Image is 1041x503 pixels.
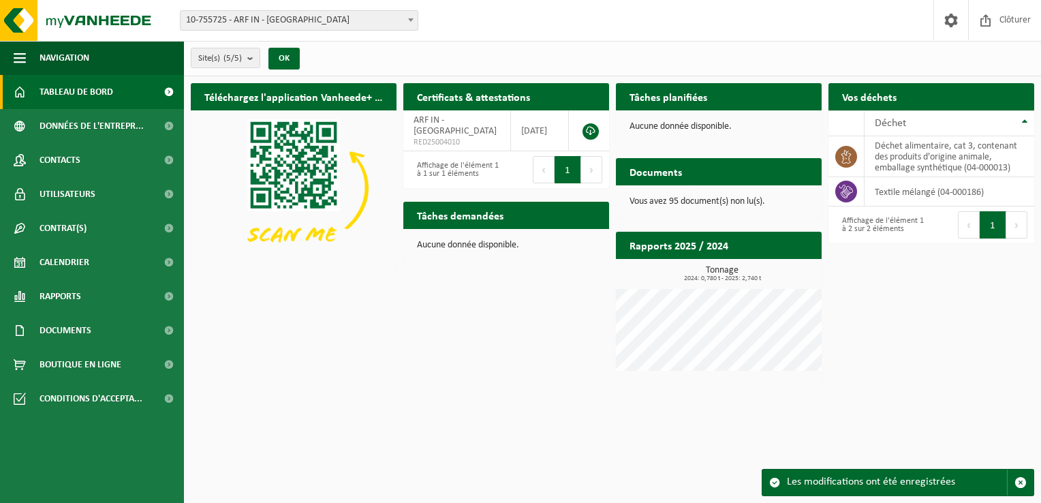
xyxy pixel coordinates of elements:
span: Contrat(s) [40,211,87,245]
h3: Tonnage [623,266,822,282]
button: Site(s)(5/5) [191,48,260,68]
td: [DATE] [511,110,569,151]
span: Déchet [875,118,906,129]
div: Affichage de l'élément 1 à 2 sur 2 éléments [835,210,925,240]
count: (5/5) [223,54,242,63]
span: ARF IN - [GEOGRAPHIC_DATA] [414,115,497,136]
span: Site(s) [198,48,242,69]
span: Tableau de bord [40,75,113,109]
span: 10-755725 - ARF IN - ST REMY DU NORD [181,11,418,30]
span: Utilisateurs [40,177,95,211]
button: 1 [980,211,1006,239]
span: 10-755725 - ARF IN - ST REMY DU NORD [180,10,418,31]
span: Contacts [40,143,80,177]
h2: Rapports 2025 / 2024 [616,232,742,258]
span: Calendrier [40,245,89,279]
button: Previous [958,211,980,239]
button: Next [581,156,602,183]
h2: Tâches planifiées [616,83,721,110]
button: 1 [555,156,581,183]
span: Boutique en ligne [40,348,121,382]
span: Navigation [40,41,89,75]
span: 2024: 0,780 t - 2025: 2,740 t [623,275,822,282]
span: Rapports [40,279,81,314]
h2: Vos déchets [828,83,910,110]
span: Conditions d'accepta... [40,382,142,416]
div: Les modifications ont été enregistrées [787,470,1007,496]
span: Documents [40,314,91,348]
h2: Certificats & attestations [403,83,544,110]
td: déchet alimentaire, cat 3, contenant des produits d'origine animale, emballage synthétique (04-00... [865,136,1034,177]
p: Aucune donnée disponible. [417,241,595,250]
h2: Téléchargez l'application Vanheede+ maintenant! [191,83,397,110]
h2: Tâches demandées [403,202,517,228]
span: RED25004010 [414,137,500,148]
td: textile mélangé (04-000186) [865,177,1034,207]
h2: Documents [616,158,696,185]
p: Vous avez 95 document(s) non lu(s). [630,197,808,207]
p: Aucune donnée disponible. [630,122,808,132]
div: Affichage de l'élément 1 à 1 sur 1 éléments [410,155,499,185]
button: Previous [533,156,555,183]
button: Next [1006,211,1027,239]
a: Consulter les rapports [703,258,820,286]
button: OK [268,48,300,70]
img: Download de VHEPlus App [191,110,397,265]
span: Données de l'entrepr... [40,109,144,143]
